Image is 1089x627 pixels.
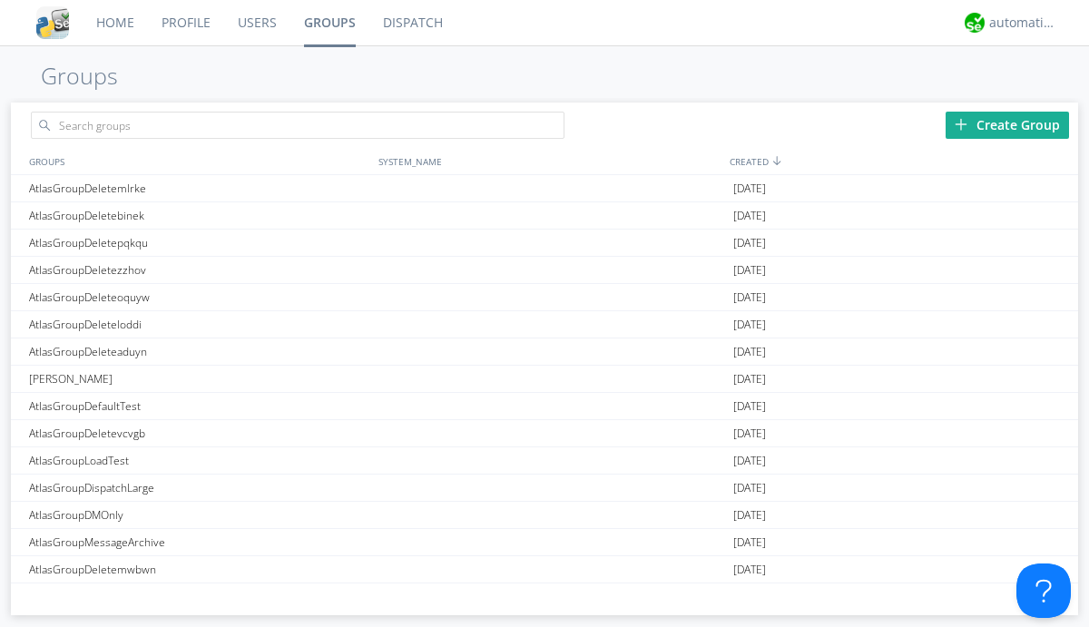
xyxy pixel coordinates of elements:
[989,14,1057,32] div: automation+atlas
[733,230,766,257] span: [DATE]
[733,311,766,338] span: [DATE]
[733,338,766,366] span: [DATE]
[11,529,1078,556] a: AtlasGroupMessageArchive[DATE]
[11,583,1078,611] a: [PERSON_NAME][DATE]
[965,13,985,33] img: d2d01cd9b4174d08988066c6d424eccd
[11,311,1078,338] a: AtlasGroupDeleteloddi[DATE]
[11,284,1078,311] a: AtlasGroupDeleteoquyw[DATE]
[11,393,1078,420] a: AtlasGroupDefaultTest[DATE]
[733,175,766,202] span: [DATE]
[25,475,374,501] div: AtlasGroupDispatchLarge
[733,502,766,529] span: [DATE]
[733,475,766,502] span: [DATE]
[374,148,725,174] div: SYSTEM_NAME
[11,202,1078,230] a: AtlasGroupDeletebinek[DATE]
[11,175,1078,202] a: AtlasGroupDeletemlrke[DATE]
[733,202,766,230] span: [DATE]
[733,366,766,393] span: [DATE]
[11,475,1078,502] a: AtlasGroupDispatchLarge[DATE]
[733,556,766,583] span: [DATE]
[25,257,374,283] div: AtlasGroupDeletezzhov
[25,284,374,310] div: AtlasGroupDeleteoquyw
[733,447,766,475] span: [DATE]
[25,311,374,338] div: AtlasGroupDeleteloddi
[1016,563,1071,618] iframe: Toggle Customer Support
[25,175,374,201] div: AtlasGroupDeletemlrke
[11,338,1078,366] a: AtlasGroupDeleteaduyn[DATE]
[25,583,374,610] div: [PERSON_NAME]
[25,230,374,256] div: AtlasGroupDeletepqkqu
[11,556,1078,583] a: AtlasGroupDeletemwbwn[DATE]
[733,393,766,420] span: [DATE]
[25,420,374,446] div: AtlasGroupDeletevcvgb
[11,447,1078,475] a: AtlasGroupLoadTest[DATE]
[11,502,1078,529] a: AtlasGroupDMOnly[DATE]
[11,420,1078,447] a: AtlasGroupDeletevcvgb[DATE]
[25,393,374,419] div: AtlasGroupDefaultTest
[36,6,69,39] img: cddb5a64eb264b2086981ab96f4c1ba7
[946,112,1069,139] div: Create Group
[25,502,374,528] div: AtlasGroupDMOnly
[25,148,369,174] div: GROUPS
[25,202,374,229] div: AtlasGroupDeletebinek
[11,257,1078,284] a: AtlasGroupDeletezzhov[DATE]
[733,529,766,556] span: [DATE]
[25,556,374,583] div: AtlasGroupDeletemwbwn
[25,529,374,555] div: AtlasGroupMessageArchive
[733,284,766,311] span: [DATE]
[11,230,1078,257] a: AtlasGroupDeletepqkqu[DATE]
[25,366,374,392] div: [PERSON_NAME]
[31,112,564,139] input: Search groups
[11,366,1078,393] a: [PERSON_NAME][DATE]
[725,148,1078,174] div: CREATED
[25,447,374,474] div: AtlasGroupLoadTest
[733,420,766,447] span: [DATE]
[955,118,967,131] img: plus.svg
[25,338,374,365] div: AtlasGroupDeleteaduyn
[733,257,766,284] span: [DATE]
[733,583,766,611] span: [DATE]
